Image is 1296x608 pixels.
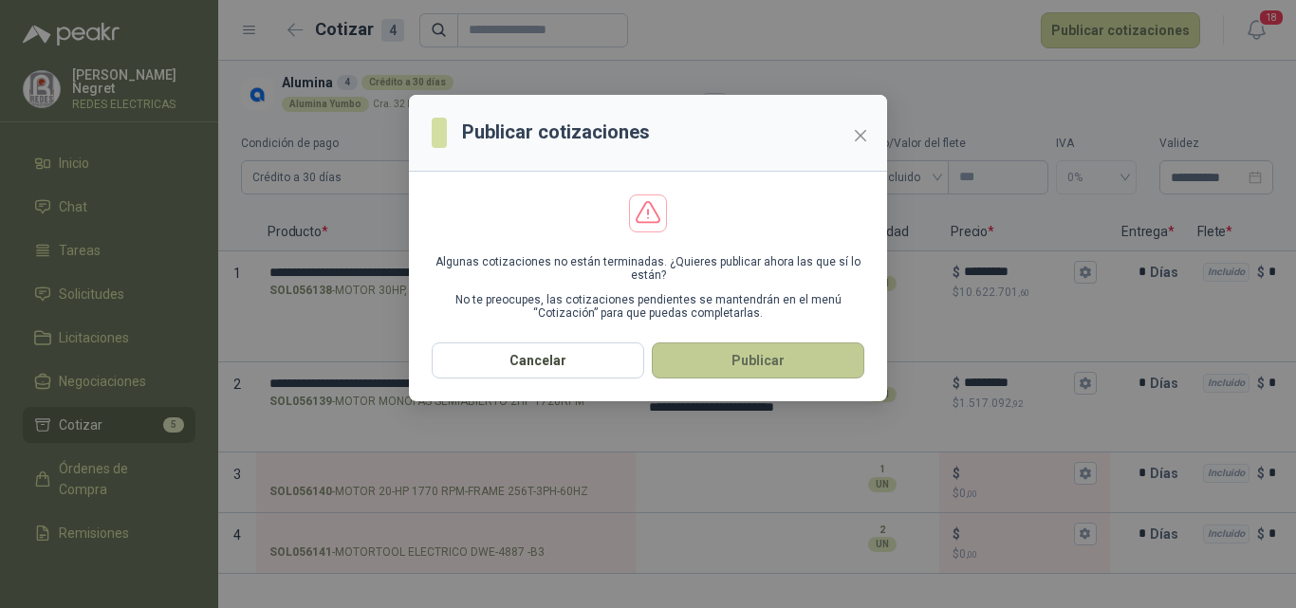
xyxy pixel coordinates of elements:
p: Algunas cotizaciones no están terminadas. ¿Quieres publicar ahora las que sí lo están? [432,255,864,282]
button: Cancelar [432,342,644,378]
span: close [853,128,868,143]
button: Publicar [652,342,864,378]
button: Close [845,120,876,151]
p: No te preocupes, las cotizaciones pendientes se mantendrán en el menú “Cotización” para que pueda... [432,293,864,320]
h3: Publicar cotizaciones [462,118,650,147]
